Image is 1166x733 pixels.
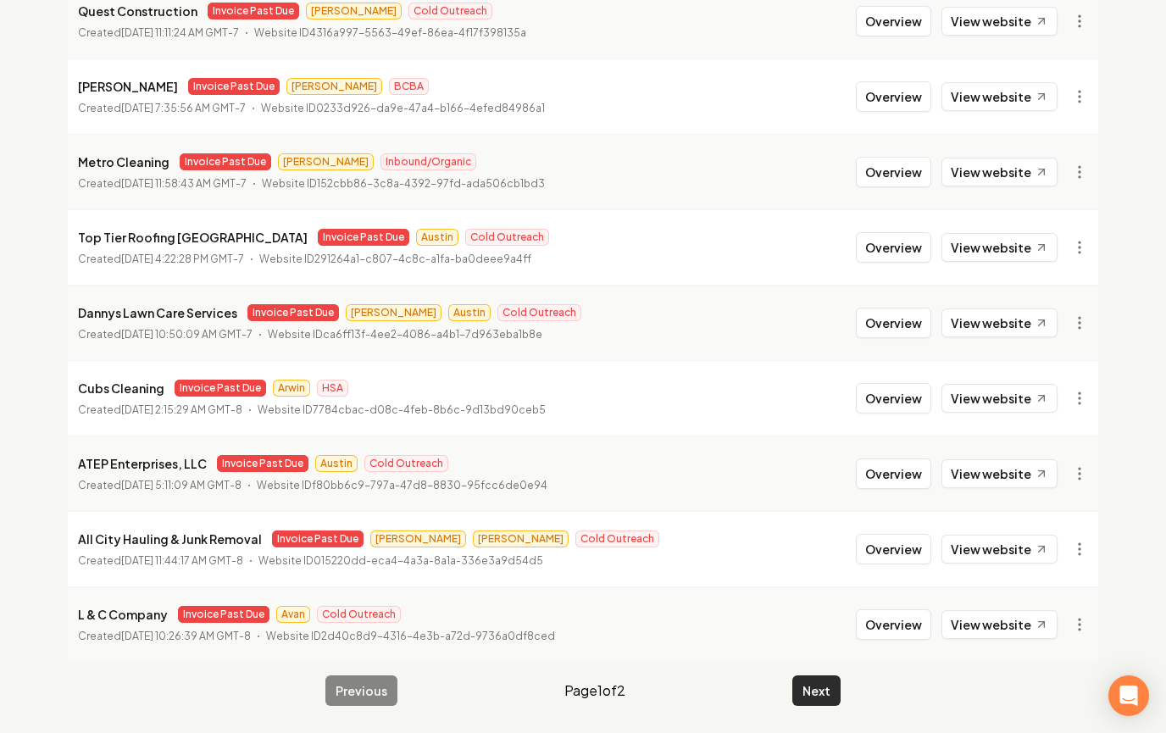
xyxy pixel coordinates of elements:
[78,25,239,42] p: Created
[266,628,555,645] p: Website ID 2d40c8d9-4316-4e3b-a72d-9736a0df8ced
[78,251,244,268] p: Created
[268,326,542,343] p: Website ID ca6ff13f-4ee2-4086-a4b1-7d963eba1b8e
[121,253,244,265] time: [DATE] 4:22:28 PM GMT-7
[317,380,348,397] span: HSA
[78,477,242,494] p: Created
[121,328,253,341] time: [DATE] 10:50:09 AM GMT-7
[261,100,545,117] p: Website ID 0233d926-da9e-47a4-b166-4efed84986a1
[78,326,253,343] p: Created
[941,158,1058,186] a: View website
[564,680,625,701] span: Page 1 of 2
[121,554,243,567] time: [DATE] 11:44:17 AM GMT-8
[856,6,931,36] button: Overview
[272,530,364,547] span: Invoice Past Due
[188,78,280,95] span: Invoice Past Due
[257,477,547,494] p: Website ID f80bb6c9-797a-47d8-8830-95fcc6de0e94
[941,82,1058,111] a: View website
[856,534,931,564] button: Overview
[121,26,239,39] time: [DATE] 11:11:24 AM GMT-7
[78,529,262,549] p: All City Hauling & Junk Removal
[941,384,1058,413] a: View website
[856,308,931,338] button: Overview
[364,455,448,472] span: Cold Outreach
[78,628,251,645] p: Created
[370,530,466,547] span: [PERSON_NAME]
[78,76,178,97] p: [PERSON_NAME]
[278,153,374,170] span: [PERSON_NAME]
[306,3,402,19] span: [PERSON_NAME]
[178,606,269,623] span: Invoice Past Due
[78,378,164,398] p: Cubs Cleaning
[941,233,1058,262] a: View website
[856,232,931,263] button: Overview
[78,100,246,117] p: Created
[317,606,401,623] span: Cold Outreach
[273,380,310,397] span: Arwin
[121,630,251,642] time: [DATE] 10:26:39 AM GMT-8
[121,102,246,114] time: [DATE] 7:35:56 AM GMT-7
[208,3,299,19] span: Invoice Past Due
[121,177,247,190] time: [DATE] 11:58:43 AM GMT-7
[416,229,458,246] span: Austin
[247,304,339,321] span: Invoice Past Due
[941,610,1058,639] a: View website
[78,402,242,419] p: Created
[575,530,659,547] span: Cold Outreach
[315,455,358,472] span: Austin
[856,458,931,489] button: Overview
[448,304,491,321] span: Austin
[941,459,1058,488] a: View website
[78,227,308,247] p: Top Tier Roofing [GEOGRAPHIC_DATA]
[258,553,543,569] p: Website ID 015220dd-eca4-4a3a-8a1a-336e3a9d54d5
[408,3,492,19] span: Cold Outreach
[78,604,168,625] p: L & C Company
[941,7,1058,36] a: View website
[258,402,546,419] p: Website ID 7784cbac-d08c-4feb-8b6c-9d13bd90ceb5
[497,304,581,321] span: Cold Outreach
[78,175,247,192] p: Created
[262,175,545,192] p: Website ID 152cbb86-3c8a-4392-97fd-ada506cb1bd3
[78,1,197,21] p: Quest Construction
[1108,675,1149,716] div: Open Intercom Messenger
[856,157,931,187] button: Overview
[254,25,526,42] p: Website ID 4316a997-5563-49ef-86ea-4f17f398135a
[78,453,207,474] p: ATEP Enterprises, LLC
[941,308,1058,337] a: View website
[856,383,931,414] button: Overview
[389,78,429,95] span: BCBA
[259,251,531,268] p: Website ID 291264a1-c807-4c8c-a1fa-ba0deee9a4ff
[180,153,271,170] span: Invoice Past Due
[318,229,409,246] span: Invoice Past Due
[78,152,169,172] p: Metro Cleaning
[856,609,931,640] button: Overview
[346,304,441,321] span: [PERSON_NAME]
[78,303,237,323] p: Dannys Lawn Care Services
[465,229,549,246] span: Cold Outreach
[286,78,382,95] span: [PERSON_NAME]
[78,553,243,569] p: Created
[175,380,266,397] span: Invoice Past Due
[380,153,476,170] span: Inbound/Organic
[856,81,931,112] button: Overview
[473,530,569,547] span: [PERSON_NAME]
[217,455,308,472] span: Invoice Past Due
[121,479,242,491] time: [DATE] 5:11:09 AM GMT-8
[276,606,310,623] span: Avan
[941,535,1058,564] a: View website
[792,675,841,706] button: Next
[121,403,242,416] time: [DATE] 2:15:29 AM GMT-8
